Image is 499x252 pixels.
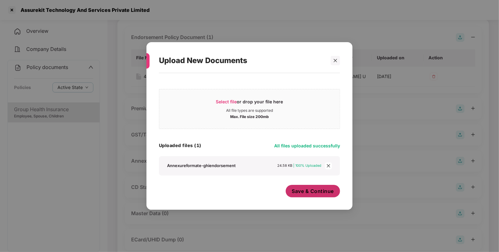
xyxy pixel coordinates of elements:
span: Select fileor drop your file hereAll file types are supportedMax. File size 200mb [159,94,340,124]
div: or drop your file here [216,99,283,108]
span: All files uploaded successfully [274,143,340,148]
div: Max. File size 200mb [230,113,269,119]
span: | 100% Uploaded [294,163,322,168]
div: Annexureformate-ghiendorsement [167,163,236,168]
button: Save & Continue [286,185,340,197]
div: Upload New Documents [159,48,325,73]
div: All file types are supported [226,108,273,113]
span: close [333,58,338,63]
h4: Uploaded files (1) [159,142,201,149]
span: Select file [216,99,237,104]
span: 24.58 KB [278,163,293,168]
span: close [325,162,332,169]
span: Save & Continue [292,188,334,195]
